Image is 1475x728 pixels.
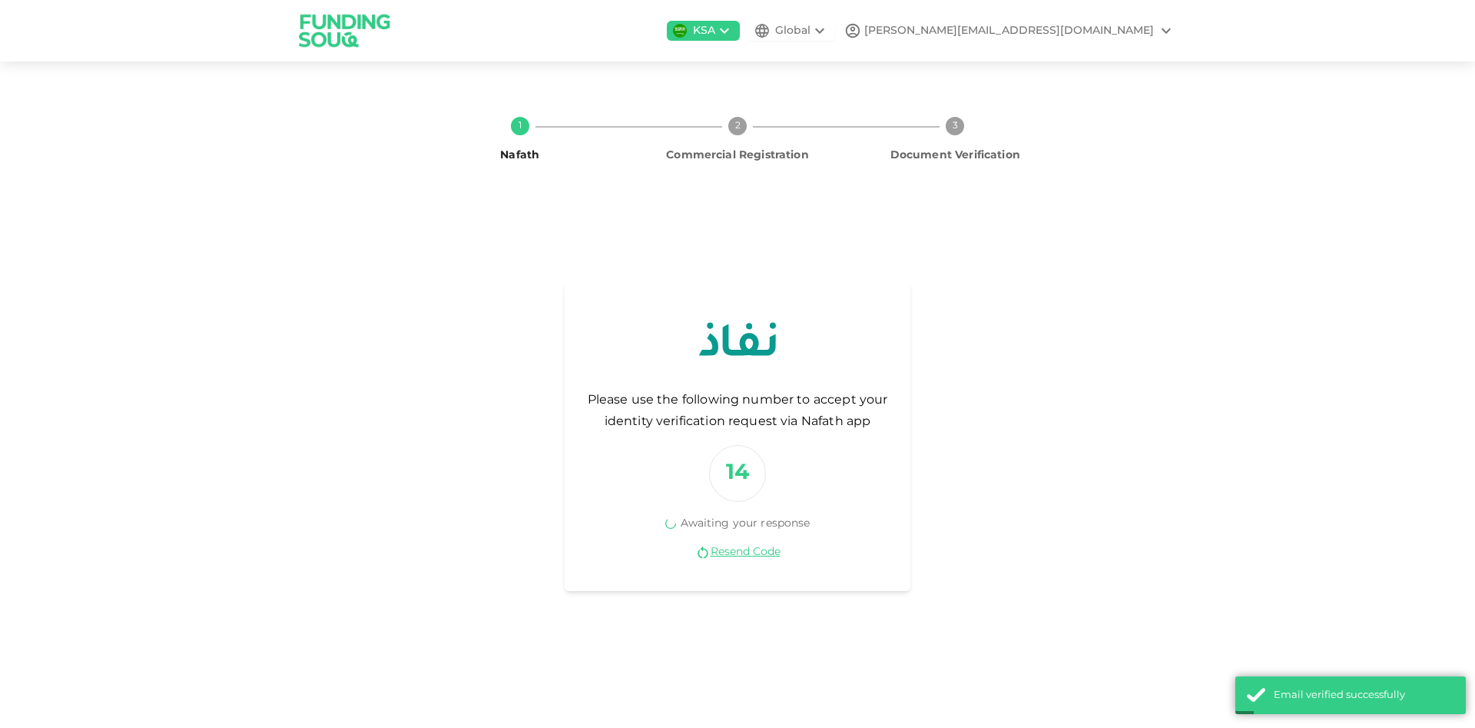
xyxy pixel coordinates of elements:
[890,150,1020,161] span: Document Verification
[726,463,749,484] span: 14
[699,301,776,377] img: nafathlogo
[711,545,781,560] a: Resend Code
[775,23,810,39] div: Global
[953,121,958,131] text: 3
[681,518,810,529] span: Awaiting your response
[864,23,1154,39] div: [PERSON_NAME][EMAIL_ADDRESS][DOMAIN_NAME]
[519,121,522,131] text: 1
[666,150,808,161] span: Commercial Registration
[500,150,539,161] span: Nafath
[673,24,687,38] img: flag-sa.b9a346574cdc8950dd34b50780441f57.svg
[1274,688,1454,703] div: Email verified successfully
[693,23,715,39] div: KSA
[583,390,892,433] span: Please use the following number to accept your identity verification request via Nafath app
[734,121,740,131] text: 2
